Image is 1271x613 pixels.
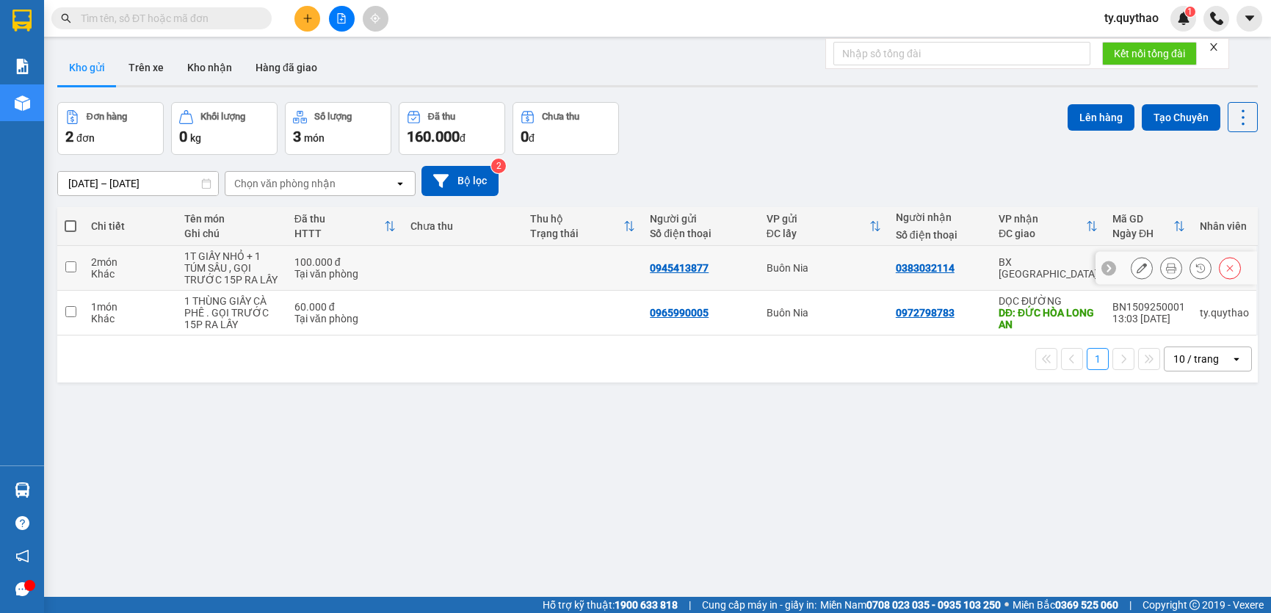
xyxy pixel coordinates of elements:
[1112,313,1185,324] div: 13:03 [DATE]
[1177,12,1190,25] img: icon-new-feature
[421,166,499,196] button: Bộ lọc
[1209,42,1219,52] span: close
[294,6,320,32] button: plus
[15,95,30,111] img: warehouse-icon
[767,213,869,225] div: VP gửi
[820,597,1001,613] span: Miền Nam
[184,213,280,225] div: Tên món
[833,42,1090,65] input: Nhập số tổng đài
[407,128,460,145] span: 160.000
[1131,257,1153,279] div: Sửa đơn hàng
[285,102,391,155] button: Số lượng3món
[523,207,642,246] th: Toggle SortBy
[428,112,455,122] div: Đã thu
[91,301,170,313] div: 1 món
[363,6,388,32] button: aim
[991,207,1105,246] th: Toggle SortBy
[329,6,355,32] button: file-add
[1173,352,1219,366] div: 10 / trang
[866,599,1001,611] strong: 0708 023 035 - 0935 103 250
[767,262,881,274] div: Buôn Nia
[190,132,201,144] span: kg
[530,213,623,225] div: Thu hộ
[1129,597,1131,613] span: |
[234,176,336,191] div: Chọn văn phòng nhận
[1200,220,1249,232] div: Nhân viên
[304,132,325,144] span: món
[1112,228,1173,239] div: Ngày ĐH
[1105,207,1192,246] th: Toggle SortBy
[294,268,396,280] div: Tại văn phòng
[15,516,29,530] span: question-circle
[1210,12,1223,25] img: phone-icon
[689,597,691,613] span: |
[244,50,329,85] button: Hàng đã giao
[12,10,32,32] img: logo-vxr
[530,228,623,239] div: Trạng thái
[650,307,709,319] div: 0965990005
[336,13,347,23] span: file-add
[1187,7,1192,17] span: 1
[460,132,466,144] span: đ
[1068,104,1134,131] button: Lên hàng
[294,313,396,324] div: Tại văn phòng
[702,597,816,613] span: Cung cấp máy in - giấy in:
[76,132,95,144] span: đơn
[15,549,29,563] span: notification
[1004,602,1009,608] span: ⚪️
[91,220,170,232] div: Chi tiết
[1189,600,1200,610] span: copyright
[543,597,678,613] span: Hỗ trợ kỹ thuật:
[1231,353,1242,365] svg: open
[529,132,535,144] span: đ
[65,128,73,145] span: 2
[999,295,1098,307] div: DỌC ĐƯỜNG
[896,229,984,241] div: Số điện thoại
[410,220,515,232] div: Chưa thu
[117,50,175,85] button: Trên xe
[294,256,396,268] div: 100.000 đ
[650,262,709,274] div: 0945413877
[294,228,385,239] div: HTTT
[999,256,1098,280] div: BX [GEOGRAPHIC_DATA]
[91,268,170,280] div: Khác
[513,102,619,155] button: Chưa thu0đ
[1114,46,1185,62] span: Kết nối tổng đài
[999,213,1086,225] div: VP nhận
[896,307,955,319] div: 0972798783
[1055,599,1118,611] strong: 0369 525 060
[394,178,406,189] svg: open
[175,50,244,85] button: Kho nhận
[1093,9,1170,27] span: ty.quythao
[370,13,380,23] span: aim
[1142,104,1220,131] button: Tạo Chuyến
[759,207,888,246] th: Toggle SortBy
[200,112,245,122] div: Khối lượng
[303,13,313,23] span: plus
[58,172,218,195] input: Select a date range.
[294,301,396,313] div: 60.000 đ
[650,213,752,225] div: Người gửi
[91,313,170,324] div: Khác
[615,599,678,611] strong: 1900 633 818
[491,159,506,173] sup: 2
[294,213,385,225] div: Đã thu
[1112,213,1173,225] div: Mã GD
[184,228,280,239] div: Ghi chú
[999,228,1086,239] div: ĐC giao
[542,112,579,122] div: Chưa thu
[767,307,881,319] div: Buôn Nia
[1102,42,1197,65] button: Kết nối tổng đài
[896,262,955,274] div: 0383032114
[399,102,505,155] button: Đã thu160.000đ
[15,582,29,596] span: message
[896,211,984,223] div: Người nhận
[57,50,117,85] button: Kho gửi
[179,128,187,145] span: 0
[1236,6,1262,32] button: caret-down
[184,295,280,330] div: 1 THÙNG GIẤY CÀ PHÊ . GỌI TRƯỚC 15P RA LẤY
[314,112,352,122] div: Số lượng
[184,250,280,286] div: 1T GIẤY NHỎ + 1 TÚM SẦU , GỌI TRƯỚC 15P RA LẤY
[521,128,529,145] span: 0
[767,228,869,239] div: ĐC lấy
